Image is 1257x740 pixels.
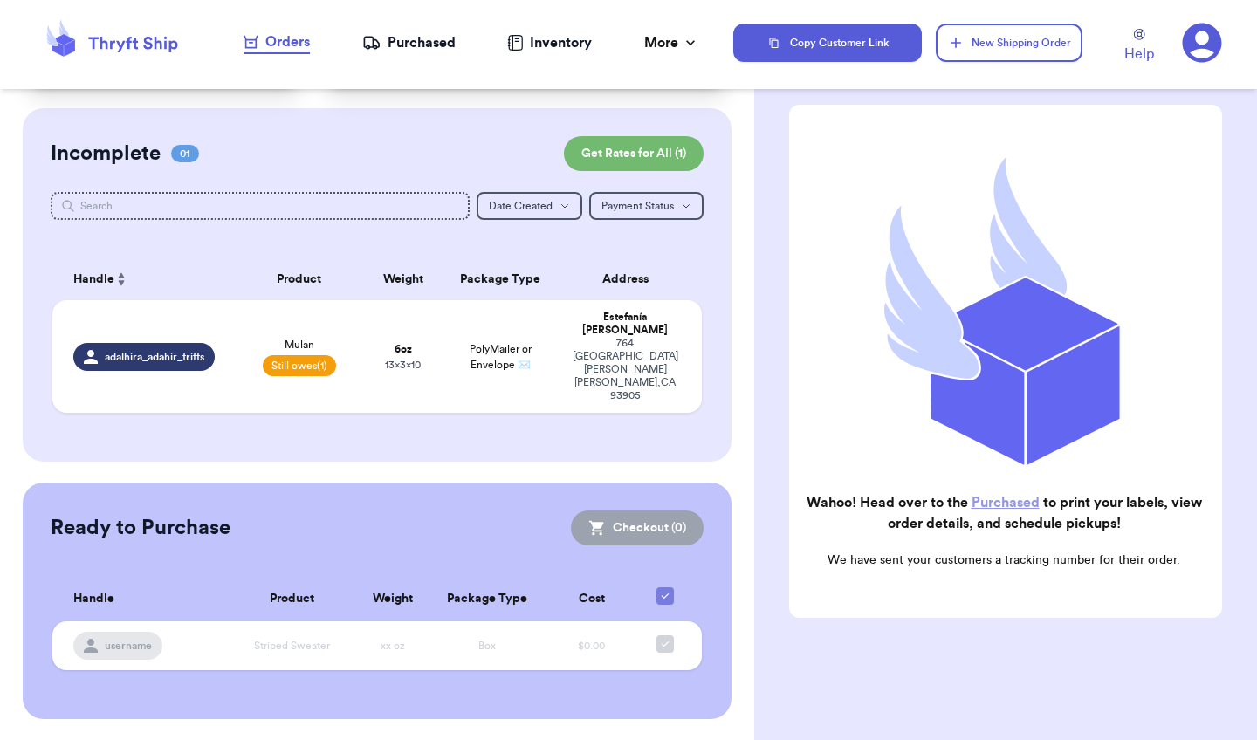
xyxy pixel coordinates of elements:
[489,201,553,211] span: Date Created
[589,192,704,220] button: Payment Status
[234,258,364,300] th: Product
[601,201,674,211] span: Payment Status
[114,269,128,290] button: Sort ascending
[644,32,699,53] div: More
[733,24,922,62] button: Copy Customer Link
[571,510,704,545] button: Checkout (0)
[51,514,230,542] h2: Ready to Purchase
[51,140,161,168] h2: Incomplete
[1124,44,1154,65] span: Help
[105,350,204,364] span: adalhira_adahir_trifts
[478,641,496,651] span: Box
[73,271,114,289] span: Handle
[569,311,681,337] div: Estefanía [PERSON_NAME]
[559,258,702,300] th: Address
[569,337,681,402] div: 764 [GEOGRAPHIC_DATA][PERSON_NAME] [PERSON_NAME] , CA 93905
[803,492,1205,534] h2: Wahoo! Head over to the to print your labels, view order details, and schedule pickups!
[244,31,310,52] div: Orders
[385,360,421,370] span: 13 x 3 x 10
[105,639,152,653] span: username
[244,31,310,54] a: Orders
[803,552,1205,569] p: We have sent your customers a tracking number for their order.
[362,32,456,53] a: Purchased
[171,145,199,162] span: 01
[395,344,412,354] strong: 6 oz
[355,577,431,621] th: Weight
[381,641,405,651] span: xx oz
[470,344,532,370] span: PolyMailer or Envelope ✉️
[229,577,355,621] th: Product
[507,32,592,53] a: Inventory
[578,641,605,651] span: $0.00
[263,355,336,376] span: Still owes (1)
[285,338,314,352] span: Mulan
[430,577,544,621] th: Package Type
[442,258,559,300] th: Package Type
[564,136,704,171] button: Get Rates for All (1)
[544,577,638,621] th: Cost
[364,258,442,300] th: Weight
[254,641,330,651] span: Striped Sweater
[1124,29,1154,65] a: Help
[972,496,1040,510] a: Purchased
[936,24,1082,62] button: New Shipping Order
[51,192,470,220] input: Search
[73,590,114,608] span: Handle
[477,192,582,220] button: Date Created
